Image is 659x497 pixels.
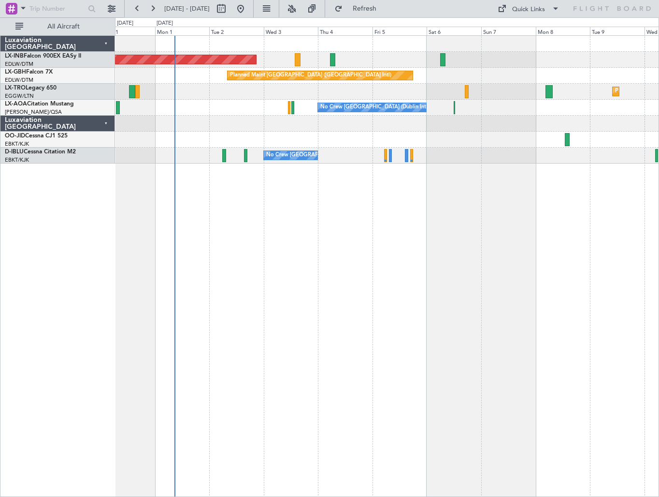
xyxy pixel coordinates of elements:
[209,27,264,35] div: Tue 2
[5,53,24,59] span: LX-INB
[318,27,372,35] div: Thu 4
[5,92,34,100] a: EGGW/LTN
[512,5,545,15] div: Quick Links
[5,149,24,155] span: D-IBLU
[164,4,210,13] span: [DATE] - [DATE]
[372,27,427,35] div: Fri 5
[230,68,391,83] div: Planned Maint [GEOGRAPHIC_DATA] ([GEOGRAPHIC_DATA] Intl)
[25,23,102,30] span: All Aircraft
[330,1,388,16] button: Refresh
[29,1,85,16] input: Trip Number
[536,27,590,35] div: Mon 8
[590,27,645,35] div: Tue 9
[5,101,74,107] a: LX-AOACitation Mustang
[5,133,68,139] a: OO-JIDCessna CJ1 525
[427,27,481,35] div: Sat 6
[5,60,33,68] a: EDLW/DTM
[5,108,62,116] a: [PERSON_NAME]/QSA
[344,5,385,12] span: Refresh
[5,85,26,91] span: LX-TRO
[5,149,76,155] a: D-IBLUCessna Citation M2
[266,148,428,163] div: No Crew [GEOGRAPHIC_DATA] ([GEOGRAPHIC_DATA] National)
[11,19,105,34] button: All Aircraft
[117,19,133,28] div: [DATE]
[5,101,27,107] span: LX-AOA
[100,27,155,35] div: Sun 31
[5,133,25,139] span: OO-JID
[5,76,33,84] a: EDLW/DTM
[5,156,29,164] a: EBKT/KJK
[481,27,536,35] div: Sun 7
[5,69,53,75] a: LX-GBHFalcon 7X
[320,100,429,115] div: No Crew [GEOGRAPHIC_DATA] (Dublin Intl)
[157,19,173,28] div: [DATE]
[493,1,564,16] button: Quick Links
[5,69,26,75] span: LX-GBH
[155,27,210,35] div: Mon 1
[264,27,318,35] div: Wed 3
[5,53,81,59] a: LX-INBFalcon 900EX EASy II
[5,140,29,148] a: EBKT/KJK
[5,85,57,91] a: LX-TROLegacy 650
